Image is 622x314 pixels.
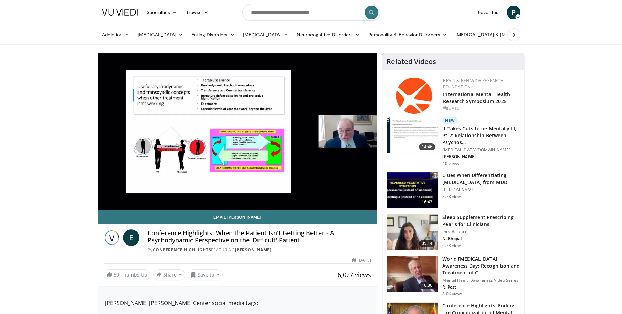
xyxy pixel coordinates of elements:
button: Save to [188,269,223,280]
a: 50 Thumbs Up [104,269,150,280]
video-js: Video Player [98,53,377,210]
img: Conference Highlights [104,229,120,246]
p: N. Bhopal [442,236,520,241]
a: Addiction [98,28,134,42]
a: Favorites [474,6,503,19]
div: [DATE] [352,257,371,263]
p: R. Post [442,284,520,290]
h3: World [MEDICAL_DATA] Awareness Day: Recognition and Treatment of C… [442,256,520,276]
p: 8.7K views [442,194,463,199]
p: [PERSON_NAME] [442,154,520,160]
img: dad9b3bb-f8af-4dab-abc0-c3e0a61b252e.150x105_q85_crop-smart_upscale.jpg [387,256,438,292]
a: Brain & Behavior Research Foundation [443,78,503,90]
h3: Clues When Differentiating [MEDICAL_DATA] from MDD [442,172,520,186]
p: Mental Health Awareness Video Series [442,278,520,283]
p: New [442,117,457,124]
a: [MEDICAL_DATA] & [MEDICAL_DATA] [451,28,550,42]
p: IntraBalance [442,229,520,235]
p: [PERSON_NAME] [442,187,520,193]
h3: Sleep Supplement Prescribing Pearls for Clinicians [442,214,520,228]
a: [MEDICAL_DATA] [134,28,187,42]
a: Eating Disorders [187,28,239,42]
img: 38bb175e-6d6c-4ece-ba99-644c925e62de.150x105_q85_crop-smart_upscale.jpg [387,214,438,250]
a: P [507,6,520,19]
a: Personality & Behavior Disorders [364,28,451,42]
p: [MEDICAL_DATA][DOMAIN_NAME] [442,147,520,153]
a: Browse [181,6,213,19]
a: Neurocognitive Disorders [293,28,364,42]
button: Share [153,269,185,280]
span: 14:46 [419,143,435,150]
input: Search topics, interventions [242,4,380,21]
p: 8.0K views [442,291,463,297]
p: 6.7K views [442,243,463,248]
a: 16:36 World [MEDICAL_DATA] Awareness Day: Recognition and Treatment of C… Mental Health Awareness... [387,256,520,297]
div: [DATE] [443,105,518,111]
a: 14:46 New It Takes Guts to be Mentally Ill, Pt 2: Relationship Between Psychos… [MEDICAL_DATA][DO... [387,117,520,166]
a: [MEDICAL_DATA] [239,28,292,42]
img: 6bc95fc0-882d-4061-9ebb-ce70b98f0866.png.150x105_q85_autocrop_double_scale_upscale_version-0.2.png [396,78,432,114]
a: Conference Highlights [153,247,211,253]
span: 16:36 [419,282,435,289]
span: 16:43 [419,198,435,205]
a: Email [PERSON_NAME] [98,210,377,224]
h3: It Takes Guts to be Mentally Ill, Pt 2: Relationship Between Psychos… [442,125,520,146]
a: [PERSON_NAME] [235,247,272,253]
img: 45d9ed29-37ad-44fa-b6cc-1065f856441c.150x105_q85_crop-smart_upscale.jpg [387,117,438,153]
span: 6,027 views [338,271,371,279]
p: [PERSON_NAME] [PERSON_NAME] Center social media tags: [105,299,370,307]
h4: Conference Highlights: When the Patient Isn't Getting Better - A Psychodynamic Perspective on the... [148,229,371,244]
div: By FEATURING [148,247,371,253]
img: a6520382-d332-4ed3-9891-ee688fa49237.150x105_q85_crop-smart_upscale.jpg [387,172,438,208]
a: Specialties [143,6,181,19]
a: 16:43 Clues When Differentiating [MEDICAL_DATA] from MDD [PERSON_NAME] 8.7K views [387,172,520,208]
p: 40 views [442,161,459,166]
a: E [123,229,139,246]
img: VuMedi Logo [102,9,138,16]
a: 05:14 Sleep Supplement Prescribing Pearls for Clinicians IntraBalance N. Bhopal 6.7K views [387,214,520,250]
span: 05:14 [419,240,435,247]
a: International Mental Health Research Symposium 2025 [443,91,510,105]
h4: Related Videos [387,57,436,66]
span: 50 [114,271,119,278]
